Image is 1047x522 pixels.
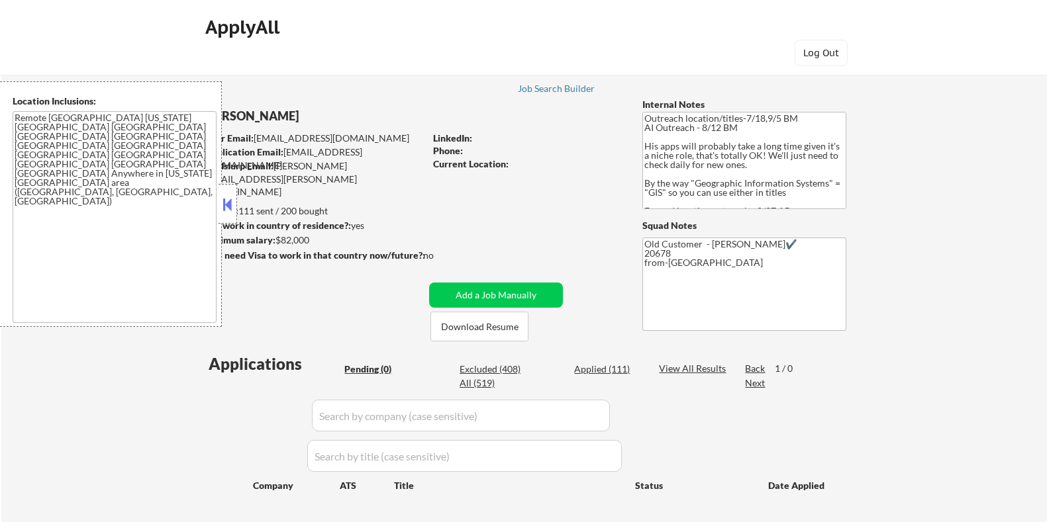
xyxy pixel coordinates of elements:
[460,376,526,390] div: All (519)
[659,362,730,375] div: View All Results
[775,362,805,375] div: 1 / 0
[205,108,477,124] div: [PERSON_NAME]
[204,219,421,232] div: yes
[745,362,766,375] div: Back
[518,83,595,97] a: Job Search Builder
[423,249,461,262] div: no
[204,234,275,245] strong: Minimum salary:
[429,283,563,308] button: Add a Job Manually
[205,146,424,171] div: [EMAIL_ADDRESS][DOMAIN_NAME]
[205,146,283,157] strong: Application Email:
[205,132,424,145] div: [EMAIL_ADDRESS][DOMAIN_NAME]
[204,234,424,247] div: $82,000
[795,40,848,66] button: Log Out
[394,479,623,492] div: Title
[340,479,394,492] div: ATS
[635,473,749,497] div: Status
[745,376,766,390] div: Next
[430,312,528,341] button: Download Resume
[13,95,217,108] div: Location Inclusions:
[204,220,351,231] strong: Can work in country of residence?:
[307,440,622,472] input: Search by title (case sensitive)
[768,479,826,492] div: Date Applied
[205,249,425,261] strong: Will need Visa to work in that country now/future?:
[312,400,610,431] input: Search by company (case sensitive)
[433,145,463,156] strong: Phone:
[518,84,595,93] div: Job Search Builder
[642,98,846,111] div: Internal Notes
[205,16,283,38] div: ApplyAll
[433,158,509,169] strong: Current Location:
[253,479,340,492] div: Company
[344,363,411,376] div: Pending (0)
[433,132,472,144] strong: LinkedIn:
[205,160,274,171] strong: Mailslurp Email:
[204,204,424,218] div: 111 sent / 200 bought
[574,363,640,376] div: Applied (111)
[642,219,846,232] div: Squad Notes
[209,356,340,372] div: Applications
[460,363,526,376] div: Excluded (408)
[205,159,424,198] div: [PERSON_NAME][EMAIL_ADDRESS][PERSON_NAME][DOMAIN_NAME]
